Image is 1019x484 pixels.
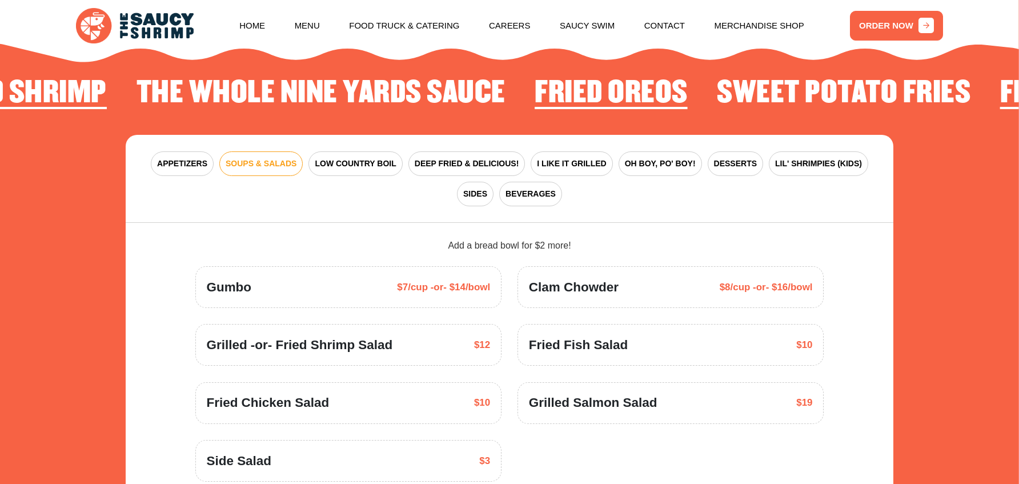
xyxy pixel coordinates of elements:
a: Contact [644,3,685,49]
span: Grilled -or- Fried Shrimp Salad [206,335,392,355]
button: I LIKE IT GRILLED [531,151,612,176]
span: Clam Chowder [529,278,619,297]
span: SOUPS & SALADS [226,158,296,170]
span: $19 [796,395,812,410]
img: logo [76,8,194,44]
span: BEVERAGES [506,188,556,200]
span: Side Salad [206,451,271,471]
span: LIL' SHRIMPIES (KIDS) [775,158,862,170]
a: Menu [295,3,320,49]
span: SIDES [463,188,487,200]
span: $7/cup -or- $14/bowl [397,280,490,294]
span: DESSERTS [714,158,757,170]
li: 3 of 4 [535,76,688,114]
button: APPETIZERS [151,151,214,176]
a: Merchandise Shop [714,3,804,49]
span: $8/cup -or- $16/bowl [720,280,813,294]
span: Grilled Salmon Salad [529,393,657,413]
a: Home [239,3,265,49]
li: 4 of 4 [717,76,970,114]
span: Gumbo [206,278,251,297]
span: Fried Chicken Salad [206,393,329,413]
span: Fried Fish Salad [529,335,628,355]
span: I LIKE IT GRILLED [537,158,606,170]
li: 2 of 4 [137,76,506,114]
h2: Fried Oreos [535,76,688,109]
a: Careers [489,3,530,49]
h2: The Whole Nine Yards Sauce [137,76,506,109]
button: SOUPS & SALADS [219,151,303,176]
span: $10 [796,338,812,352]
a: Food Truck & Catering [349,3,459,49]
span: DEEP FRIED & DELICIOUS! [415,158,519,170]
span: $12 [474,338,490,352]
button: DESSERTS [708,151,763,176]
a: ORDER NOW [850,11,943,41]
button: LIL' SHRIMPIES (KIDS) [769,151,868,176]
button: OH BOY, PO' BOY! [619,151,702,176]
button: DEEP FRIED & DELICIOUS! [408,151,525,176]
div: Add a bread bowl for $2 more! [195,239,824,253]
h2: Sweet Potato Fries [717,76,970,109]
span: $3 [479,454,490,468]
button: SIDES [457,182,494,206]
button: BEVERAGES [499,182,562,206]
button: LOW COUNTRY BOIL [308,151,402,176]
a: Saucy Swim [560,3,615,49]
span: APPETIZERS [157,158,207,170]
span: $10 [474,395,490,410]
span: OH BOY, PO' BOY! [625,158,696,170]
span: LOW COUNTRY BOIL [315,158,396,170]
